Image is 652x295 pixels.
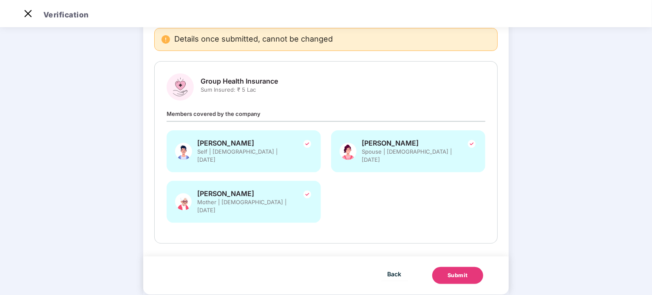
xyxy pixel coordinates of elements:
[201,77,278,86] span: Group Health Insurance
[197,198,291,214] span: Mother | [DEMOGRAPHIC_DATA] | [DATE]
[448,271,468,280] div: Submit
[362,148,455,164] span: Spouse | [DEMOGRAPHIC_DATA] | [DATE]
[381,267,408,281] button: Back
[388,269,402,279] span: Back
[340,139,357,164] img: svg+xml;base64,PHN2ZyB4bWxucz0iaHR0cDovL3d3dy53My5vcmcvMjAwMC9zdmciIHhtbG5zOnhsaW5rPSJodHRwOi8vd3...
[302,139,312,149] img: svg+xml;base64,PHN2ZyBpZD0iVGljay0yNHgyNCIgeG1sbnM9Imh0dHA6Ly93d3cudzMub3JnLzIwMDAvc3ZnIiB3aWR0aD...
[174,35,333,44] span: Details once submitted, cannot be changed
[175,139,192,164] img: svg+xml;base64,PHN2ZyBpZD0iU3BvdXNlX01hbGUiIHhtbG5zPSJodHRwOi8vd3d3LnczLm9yZy8yMDAwL3N2ZyIgeG1sbn...
[467,139,477,149] img: svg+xml;base64,PHN2ZyBpZD0iVGljay0yNHgyNCIgeG1sbnM9Imh0dHA6Ly93d3cudzMub3JnLzIwMDAvc3ZnIiB3aWR0aD...
[197,139,291,148] span: [PERSON_NAME]
[167,110,261,117] span: Members covered by the company
[197,148,291,164] span: Self | [DEMOGRAPHIC_DATA] | [DATE]
[302,189,312,199] img: svg+xml;base64,PHN2ZyBpZD0iVGljay0yNHgyNCIgeG1sbnM9Imh0dHA6Ly93d3cudzMub3JnLzIwMDAvc3ZnIiB3aWR0aD...
[175,189,192,214] img: svg+xml;base64,PHN2ZyB4bWxucz0iaHR0cDovL3d3dy53My5vcmcvMjAwMC9zdmciIHhtbG5zOnhsaW5rPSJodHRwOi8vd3...
[167,73,194,101] img: svg+xml;base64,PHN2ZyBpZD0iR3JvdXBfSGVhbHRoX0luc3VyYW5jZSIgZGF0YS1uYW1lPSJHcm91cCBIZWFsdGggSW5zdX...
[197,189,291,198] span: [PERSON_NAME]
[432,267,483,284] button: Submit
[201,86,278,94] span: Sum Insured: ₹ 5 Lac
[362,139,455,148] span: [PERSON_NAME]
[162,35,170,44] img: svg+xml;base64,PHN2ZyBpZD0iRGFuZ2VyX2FsZXJ0IiBkYXRhLW5hbWU9IkRhbmdlciBhbGVydCIgeG1sbnM9Imh0dHA6Ly...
